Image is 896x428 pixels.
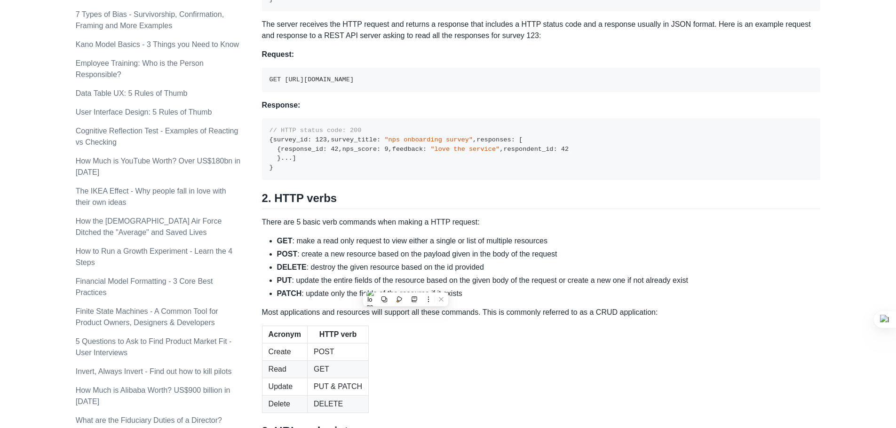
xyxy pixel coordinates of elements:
[270,164,273,171] span: }
[270,136,273,143] span: {
[423,146,427,153] span: :
[307,360,368,378] td: GET
[277,263,307,271] strong: DELETE
[76,307,218,327] a: Finite State Machines - A Common Tool for Product Owners, Designers & Developers
[262,191,821,209] h2: 2. HTTP verbs
[277,250,298,258] strong: POST
[262,307,821,318] p: Most applications and resources will support all these commands. This is commonly referred to as ...
[76,386,230,405] a: How Much is Alibaba Worth? US$900 billion in [DATE]
[519,136,523,143] span: [
[339,146,342,153] span: ,
[262,378,307,395] td: Update
[262,217,821,228] p: There are 5 basic verb commands when making a HTTP request:
[430,146,500,153] span: "love the service"
[270,127,362,134] span: // HTTP status code: 200
[262,326,307,343] th: Acronym
[270,76,354,83] code: GET [URL][DOMAIN_NAME]
[511,136,515,143] span: :
[384,146,388,153] span: 9
[76,277,213,296] a: Financial Model Formatting - 3 Core Best Practices
[76,157,240,176] a: How Much is YouTube Worth? Over US$180bn in [DATE]
[323,146,327,153] span: :
[277,235,821,247] li: : make a read only request to view either a single or list of multiple resources
[76,108,212,116] a: User Interface Design: 5 Rules of Thumb
[76,89,188,97] a: Data Table UX: 5 Rules of Thumb
[277,155,281,162] span: }
[316,136,327,143] span: 123
[76,40,239,48] a: Kano Model Basics - 3 Things you Need to Know
[277,262,821,273] li: : destroy the given resource based on the id provided
[500,146,503,153] span: ,
[76,367,232,375] a: Invert, Always Invert - Find out how to kill pilots
[262,101,301,109] strong: Response:
[277,275,821,286] li: : update the entire fields of the resource based on the given body of the request or create a new...
[76,337,232,357] a: 5 Questions to Ask to Find Product Market Fit - User Interviews
[277,288,821,299] li: : update only the fields of the resource if it exists
[76,416,222,424] a: What are the Fiduciary Duties of a Director?
[377,146,381,153] span: :
[277,146,281,153] span: {
[262,19,821,41] p: The server receives the HTTP request and returns a response that includes a HTTP status code and ...
[293,155,296,162] span: ]
[307,395,368,412] td: DELETE
[277,276,292,284] strong: PUT
[473,136,476,143] span: ,
[76,10,224,30] a: 7 Types of Bias - Survivorship, Confirmation, Framing and More Examples
[76,247,233,266] a: How to Run a Growth Experiment - Learn the 4 Steps
[308,136,311,143] span: :
[331,146,338,153] span: 42
[384,136,473,143] span: "nps onboarding survey"
[262,343,307,360] td: Create
[277,289,302,297] strong: PATCH
[327,136,331,143] span: ,
[553,146,557,153] span: :
[262,50,294,58] strong: Request:
[389,146,392,153] span: ,
[76,127,238,146] a: Cognitive Reflection Test - Examples of Reacting vs Checking
[76,59,204,78] a: Employee Training: Who is the Person Responsible?
[307,343,368,360] td: POST
[277,237,293,245] strong: GET
[307,378,368,395] td: PUT & PATCH
[307,326,368,343] th: HTTP verb
[270,127,569,171] code: survey_id survey_title responses response_id nps_score feedback respondent_id ...
[561,146,569,153] span: 42
[262,360,307,378] td: Read
[76,217,222,236] a: How the [DEMOGRAPHIC_DATA] Air Force Ditched the "Average" and Saved Lives
[377,136,381,143] span: :
[277,249,821,260] li: : create a new resource based on the payload given in the body of the request
[262,395,307,412] td: Delete
[76,187,226,206] a: The IKEA Effect - Why people fall in love with their own ideas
